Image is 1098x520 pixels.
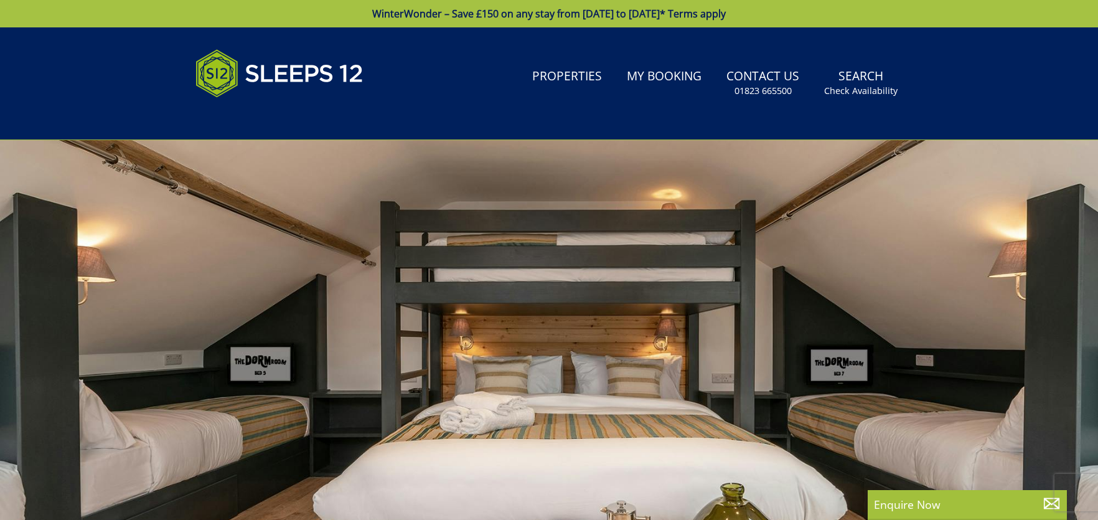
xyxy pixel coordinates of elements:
[527,63,607,91] a: Properties
[874,496,1061,513] p: Enquire Now
[195,42,364,105] img: Sleeps 12
[824,85,898,97] small: Check Availability
[734,85,792,97] small: 01823 665500
[622,63,706,91] a: My Booking
[721,63,804,103] a: Contact Us01823 665500
[819,63,903,103] a: SearchCheck Availability
[189,112,320,123] iframe: Customer reviews powered by Trustpilot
